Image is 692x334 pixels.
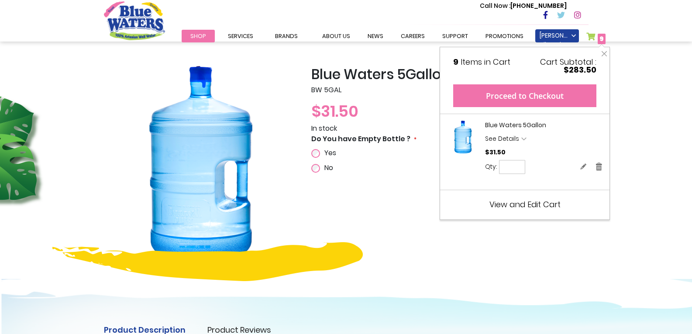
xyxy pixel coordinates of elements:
[485,121,546,129] a: Blue Waters 5Gallon
[104,1,165,40] a: store logo
[392,30,434,42] a: careers
[535,29,579,42] a: [PERSON_NAME] Tile Ltd.
[275,32,298,40] span: Brands
[447,121,479,153] img: Blue Waters 5Gallon
[485,134,519,143] span: See Details
[477,30,532,42] a: Promotions
[311,85,589,95] p: BW 5GAL
[453,84,596,107] button: Proceed to Checkout
[485,148,506,157] span: $31.50
[311,123,337,133] span: In stock
[311,100,358,122] span: $31.50
[359,30,392,42] a: News
[540,56,593,67] span: Cart Subtotal
[489,199,561,210] a: View and Edit Cart
[599,35,604,43] span: 9
[447,121,479,156] a: Blue Waters 5Gallon
[564,64,596,75] span: $283.50
[228,32,253,40] span: Services
[190,32,206,40] span: Shop
[586,32,606,45] a: 9
[434,30,477,42] a: support
[480,1,510,10] span: Call Now :
[324,148,336,158] span: Yes
[52,242,363,281] img: yellow-design.png
[311,66,589,83] h2: Blue Waters 5Gallon
[485,162,497,171] label: Qty
[324,163,333,173] span: No
[461,56,510,67] span: Items in Cart
[311,134,410,144] span: Do You have Empty Bottle ?
[453,56,458,67] span: 9
[104,66,298,261] img: Blue_Waters_5Gallon_1_20.png
[480,1,567,10] p: [PHONE_NUMBER]
[313,30,359,42] a: about us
